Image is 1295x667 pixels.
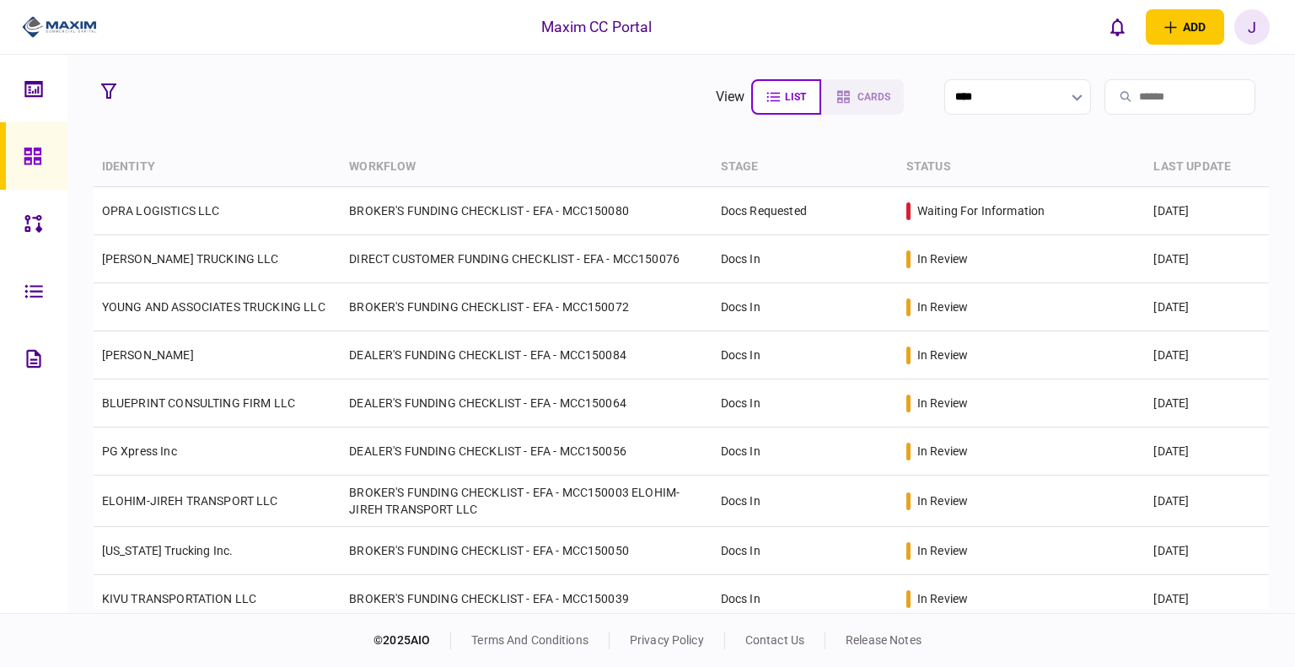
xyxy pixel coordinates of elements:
[857,91,890,103] span: cards
[341,283,712,331] td: BROKER'S FUNDING CHECKLIST - EFA - MCC150072
[102,300,325,314] a: YOUNG AND ASSOCIATES TRUCKING LLC
[102,592,256,605] a: KIVU TRANSPORTATION LLC
[341,187,712,235] td: BROKER'S FUNDING CHECKLIST - EFA - MCC150080
[712,527,898,575] td: Docs In
[471,633,588,647] a: terms and conditions
[341,428,712,476] td: DEALER'S FUNDING CHECKLIST - EFA - MCC150056
[898,148,1146,187] th: status
[94,148,341,187] th: identity
[917,202,1045,219] div: waiting for information
[341,527,712,575] td: BROKER'S FUNDING CHECKLIST - EFA - MCC150050
[821,79,904,115] button: cards
[373,632,451,649] div: © 2025 AIO
[102,494,278,508] a: ELOHIM-JIREH TRANSPORT LLC
[1145,476,1269,527] td: [DATE]
[712,575,898,623] td: Docs In
[1145,379,1269,428] td: [DATE]
[716,87,745,107] div: view
[541,16,653,38] div: Maxim CC Portal
[712,235,898,283] td: Docs In
[712,476,898,527] td: Docs In
[917,250,968,267] div: in review
[1145,575,1269,623] td: [DATE]
[1145,187,1269,235] td: [DATE]
[745,633,804,647] a: contact us
[917,492,968,509] div: in review
[712,428,898,476] td: Docs In
[341,148,712,187] th: workflow
[1145,527,1269,575] td: [DATE]
[917,347,968,363] div: in review
[1146,9,1224,45] button: open adding identity options
[1234,9,1270,45] button: J
[917,443,968,460] div: in review
[785,91,806,103] span: list
[846,633,922,647] a: release notes
[341,235,712,283] td: DIRECT CUSTOMER FUNDING CHECKLIST - EFA - MCC150076
[630,633,704,647] a: privacy policy
[22,14,97,40] img: client company logo
[712,187,898,235] td: Docs Requested
[712,283,898,331] td: Docs In
[712,331,898,379] td: Docs In
[102,444,177,458] a: PG Xpress Inc
[1100,9,1136,45] button: open notifications list
[712,148,898,187] th: stage
[341,575,712,623] td: BROKER'S FUNDING CHECKLIST - EFA - MCC150039
[917,299,968,315] div: in review
[1145,148,1269,187] th: last update
[341,331,712,379] td: DEALER'S FUNDING CHECKLIST - EFA - MCC150084
[341,476,712,527] td: BROKER'S FUNDING CHECKLIST - EFA - MCC150003 ELOHIM-JIREH TRANSPORT LLC
[102,396,295,410] a: BLUEPRINT CONSULTING FIRM LLC
[712,379,898,428] td: Docs In
[1145,331,1269,379] td: [DATE]
[917,542,968,559] div: in review
[102,544,234,557] a: [US_STATE] Trucking Inc.
[751,79,821,115] button: list
[1145,235,1269,283] td: [DATE]
[917,590,968,607] div: in review
[102,252,279,266] a: [PERSON_NAME] TRUCKING LLC
[102,204,220,218] a: OPRA LOGISTICS LLC
[1145,283,1269,331] td: [DATE]
[917,395,968,411] div: in review
[1145,428,1269,476] td: [DATE]
[102,348,194,362] a: [PERSON_NAME]
[341,379,712,428] td: DEALER'S FUNDING CHECKLIST - EFA - MCC150064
